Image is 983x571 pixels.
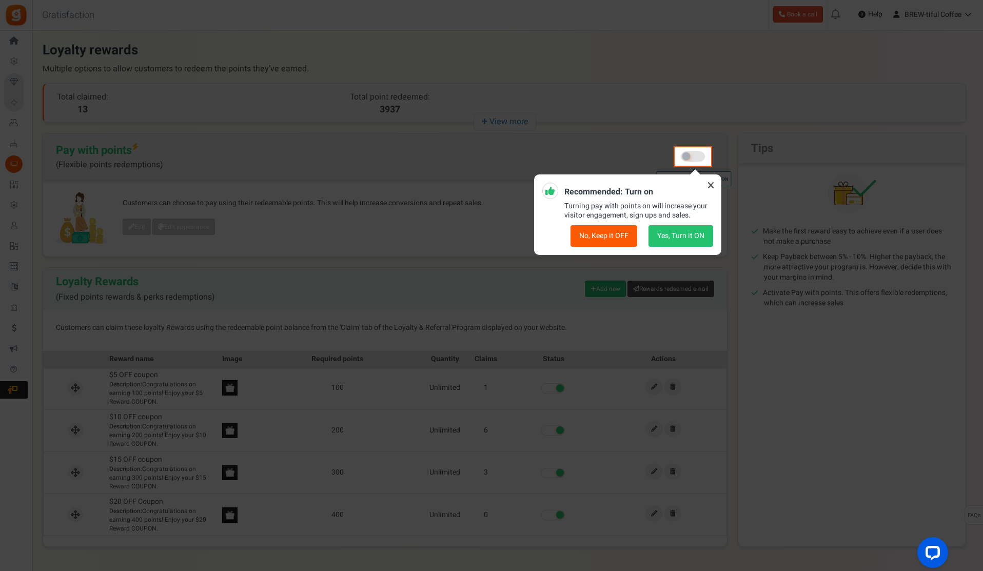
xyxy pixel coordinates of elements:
[571,225,637,247] button: No, Keep it OFF
[564,202,713,220] p: Turning pay with points on will increase your visitor engagement, sign ups and sales.
[648,225,713,247] button: Yes, Turn it ON
[564,188,713,197] h5: Recommended: Turn on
